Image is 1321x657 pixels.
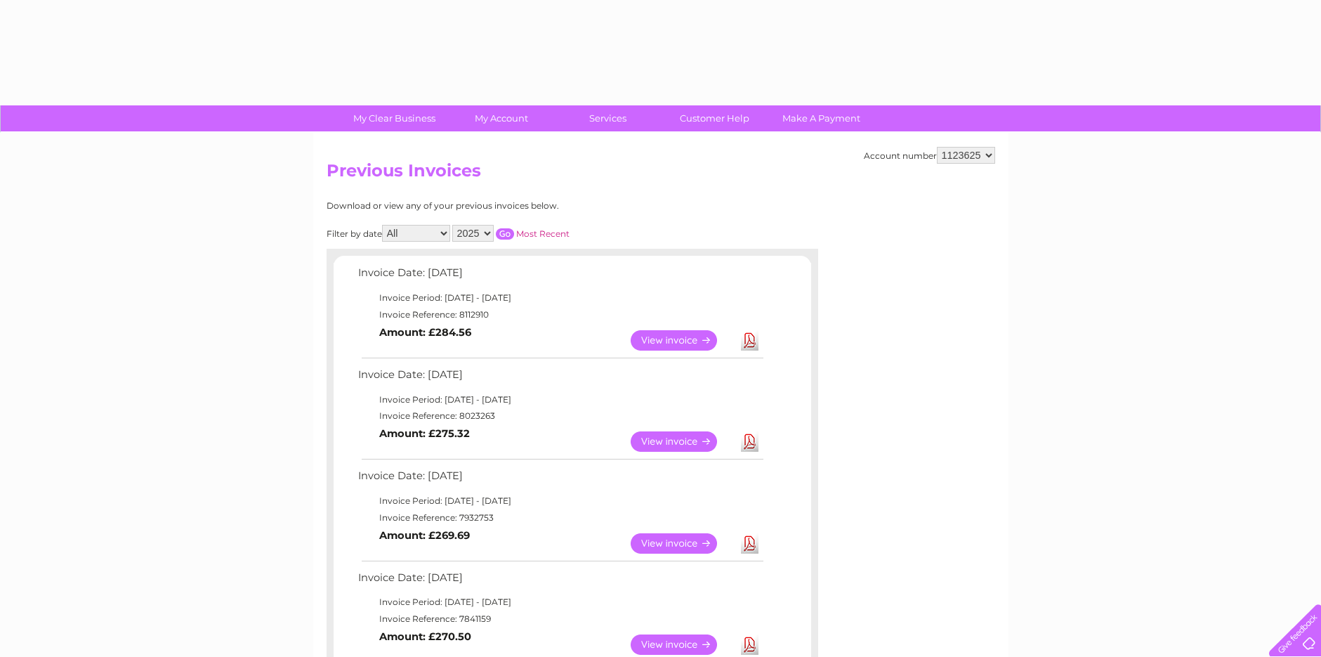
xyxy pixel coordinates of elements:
[741,635,758,655] a: Download
[631,533,734,554] a: View
[336,105,452,131] a: My Clear Business
[631,635,734,655] a: View
[516,228,570,239] a: Most Recent
[355,611,765,627] td: Invoice Reference: 7841159
[355,365,765,391] td: Invoice Date: [DATE]
[379,529,470,542] b: Amount: £269.69
[657,105,773,131] a: Customer Help
[327,161,995,188] h2: Previous Invoices
[355,568,765,594] td: Invoice Date: [DATE]
[379,630,471,643] b: Amount: £270.50
[550,105,666,131] a: Services
[327,225,695,242] div: Filter by date
[443,105,559,131] a: My Account
[355,391,765,408] td: Invoice Period: [DATE] - [DATE]
[355,306,765,323] td: Invoice Reference: 8112910
[631,431,734,452] a: View
[631,330,734,351] a: View
[355,467,765,493] td: Invoice Date: [DATE]
[379,427,470,440] b: Amount: £275.32
[741,533,758,554] a: Download
[355,290,765,306] td: Invoice Period: [DATE] - [DATE]
[741,330,758,351] a: Download
[379,326,471,339] b: Amount: £284.56
[355,493,765,509] td: Invoice Period: [DATE] - [DATE]
[864,147,995,164] div: Account number
[355,264,765,290] td: Invoice Date: [DATE]
[763,105,879,131] a: Make A Payment
[355,509,765,526] td: Invoice Reference: 7932753
[355,594,765,611] td: Invoice Period: [DATE] - [DATE]
[327,201,695,211] div: Download or view any of your previous invoices below.
[741,431,758,452] a: Download
[355,408,765,424] td: Invoice Reference: 8023263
